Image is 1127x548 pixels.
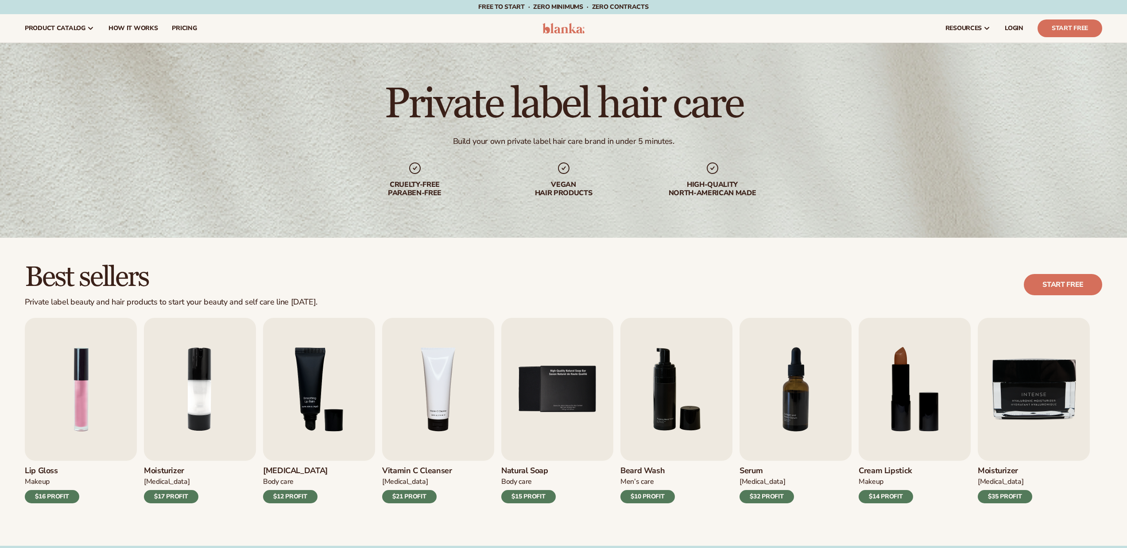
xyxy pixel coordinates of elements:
[263,466,328,476] h3: [MEDICAL_DATA]
[542,23,585,34] img: logo
[263,318,375,503] a: 3 / 9
[25,466,79,476] h3: Lip Gloss
[101,14,165,42] a: How It Works
[25,297,318,307] div: Private label beauty and hair products to start your beauty and self care line [DATE].
[25,490,79,503] div: $16 PROFIT
[25,477,79,486] div: Makeup
[108,25,158,32] span: How It Works
[978,477,1032,486] div: [MEDICAL_DATA]
[978,466,1032,476] h3: Moisturizer
[1024,274,1102,295] a: Start free
[507,181,620,197] div: Vegan hair products
[501,477,556,486] div: Body Care
[382,490,437,503] div: $21 PROFIT
[620,318,732,503] a: 6 / 9
[656,181,769,197] div: High-quality North-american made
[1005,25,1023,32] span: LOGIN
[144,477,198,486] div: [MEDICAL_DATA]
[859,318,971,503] a: 8 / 9
[501,490,556,503] div: $15 PROFIT
[382,477,452,486] div: [MEDICAL_DATA]
[144,490,198,503] div: $17 PROFIT
[978,490,1032,503] div: $35 PROFIT
[165,14,204,42] a: pricing
[945,25,982,32] span: resources
[938,14,998,42] a: resources
[18,14,101,42] a: product catalog
[620,466,675,476] h3: Beard Wash
[358,181,472,197] div: cruelty-free paraben-free
[501,318,613,503] a: 5 / 9
[384,83,743,126] h1: Private label hair care
[740,318,852,503] a: 7 / 9
[263,477,328,486] div: Body Care
[453,136,674,147] div: Build your own private label hair care brand in under 5 minutes.
[859,490,913,503] div: $14 PROFIT
[978,318,1090,503] a: 9 / 9
[144,466,198,476] h3: Moisturizer
[382,466,452,476] h3: Vitamin C Cleanser
[382,318,494,503] a: 4 / 9
[501,466,556,476] h3: Natural Soap
[740,477,794,486] div: [MEDICAL_DATA]
[620,490,675,503] div: $10 PROFIT
[144,318,256,503] a: 2 / 9
[998,14,1030,42] a: LOGIN
[740,466,794,476] h3: Serum
[1038,19,1102,37] a: Start Free
[740,490,794,503] div: $32 PROFIT
[859,466,913,476] h3: Cream Lipstick
[478,3,648,11] span: Free to start · ZERO minimums · ZERO contracts
[25,25,85,32] span: product catalog
[859,477,913,486] div: Makeup
[25,318,137,503] a: 1 / 9
[172,25,197,32] span: pricing
[620,477,675,486] div: Men’s Care
[25,262,318,292] h2: Best sellers
[263,490,318,503] div: $12 PROFIT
